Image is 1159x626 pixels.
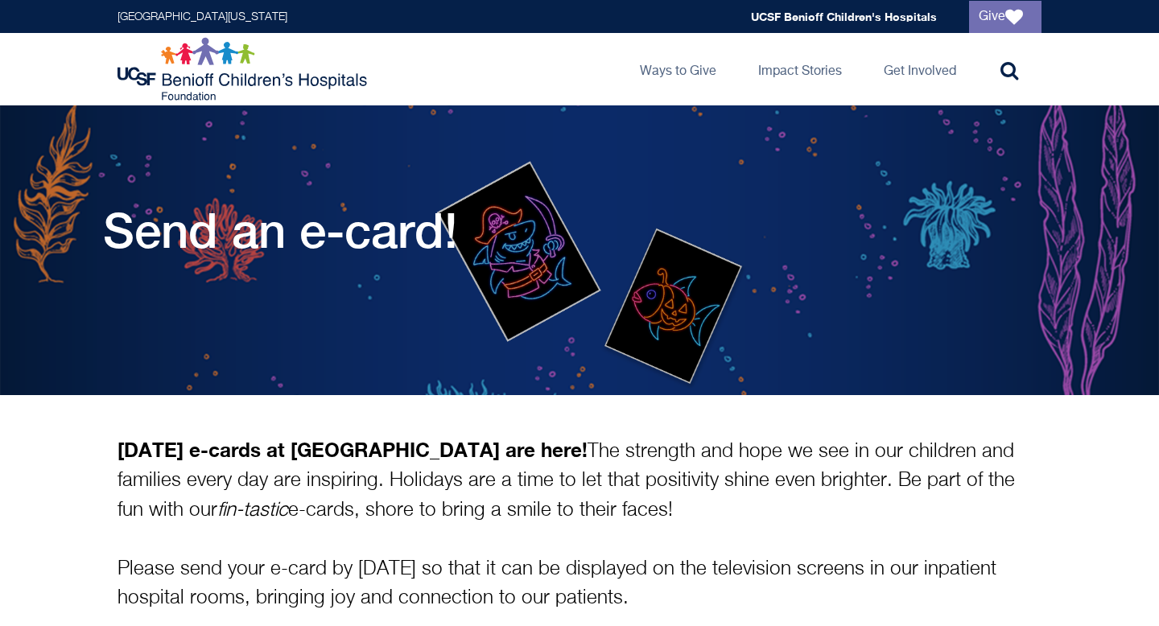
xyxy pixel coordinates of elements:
[217,500,288,520] i: fin-tastic
[627,33,729,105] a: Ways to Give
[103,202,458,258] h1: Send an e-card!
[745,33,855,105] a: Impact Stories
[118,37,371,101] img: Logo for UCSF Benioff Children's Hospitals Foundation
[871,33,969,105] a: Get Involved
[751,10,937,23] a: UCSF Benioff Children's Hospitals
[118,438,588,461] strong: [DATE] e-cards at [GEOGRAPHIC_DATA] are here!
[969,1,1041,33] a: Give
[118,11,287,23] a: [GEOGRAPHIC_DATA][US_STATE]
